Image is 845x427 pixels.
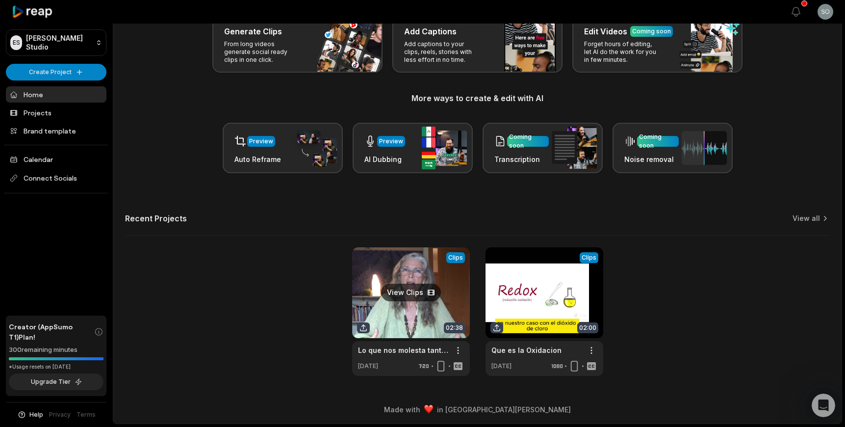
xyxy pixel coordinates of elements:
h3: Add Captions [404,26,457,37]
p: [PERSON_NAME] Studio [26,34,92,52]
a: Privacy [49,410,71,419]
img: heart emoji [424,405,433,414]
button: Help [17,410,43,419]
div: Preview [249,137,273,146]
a: Lo que nos molesta tanto del otro [358,345,448,355]
h3: Edit Videos [584,26,627,37]
div: Coming soon [509,133,547,150]
h3: Auto Reframe [234,154,281,164]
a: Projects [6,105,106,121]
button: Upgrade Tier [9,374,103,390]
a: Home [6,86,106,103]
img: noise_removal.png [682,131,727,165]
a: Que es la Oxidacion [491,345,562,355]
div: Coming soon [639,133,677,150]
div: 300 remaining minutes [9,345,103,355]
span: Connect Socials [6,169,106,187]
span: Creator (AppSumo T1) Plan! [9,321,94,342]
div: *Usage resets on [DATE] [9,363,103,371]
div: Coming soon [632,27,671,36]
p: Add captions to your clips, reels, stories with less effort in no time. [404,40,480,64]
img: auto_reframe.png [292,129,337,167]
h3: Generate Clips [224,26,282,37]
iframe: Intercom live chat [812,394,835,417]
h2: Recent Projects [125,213,187,223]
a: Terms [77,410,96,419]
div: ES [10,35,22,50]
h3: AI Dubbing [364,154,405,164]
img: transcription.png [552,127,597,169]
h3: Transcription [494,154,549,164]
a: Brand template [6,123,106,139]
div: Preview [379,137,403,146]
h3: Noise removal [624,154,679,164]
a: Calendar [6,151,106,167]
h3: More ways to create & edit with AI [125,92,830,104]
a: View all [793,213,820,223]
button: Create Project [6,64,106,80]
div: Made with in [GEOGRAPHIC_DATA][PERSON_NAME] [122,404,833,415]
p: Forget hours of editing, let AI do the work for you in few minutes. [584,40,660,64]
p: From long videos generate social ready clips in one click. [224,40,300,64]
span: Help [29,410,43,419]
img: ai_dubbing.png [422,127,467,169]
